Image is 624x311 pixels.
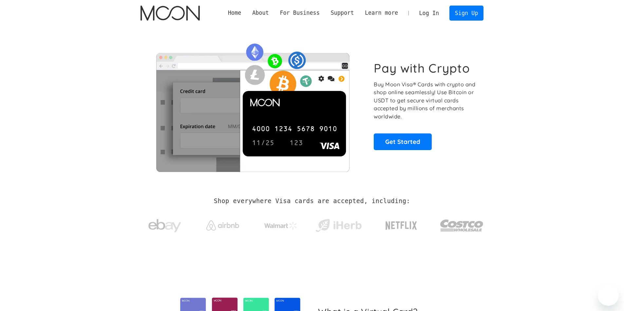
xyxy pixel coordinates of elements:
div: Support [331,9,354,17]
img: Moon Logo [141,6,200,21]
a: Costco [440,207,484,241]
img: Netflix [385,217,418,234]
h1: Pay with Crypto [374,61,470,76]
a: Home [222,9,247,17]
div: About [247,9,274,17]
img: ebay [148,216,181,236]
a: Get Started [374,133,432,150]
a: Walmart [256,215,305,233]
a: home [141,6,200,21]
img: Airbnb [206,220,239,231]
h2: Shop everywhere Visa cards are accepted, including: [214,198,410,205]
iframe: Button to launch messaging window [598,285,619,306]
a: iHerb [314,211,363,237]
a: ebay [141,209,189,239]
img: Walmart [264,222,297,230]
div: About [252,9,269,17]
div: For Business [274,9,325,17]
div: Learn more [359,9,404,17]
a: Sign Up [449,6,483,20]
a: Log In [414,6,444,20]
img: Moon Cards let you spend your crypto anywhere Visa is accepted. [141,39,365,172]
a: Netflix [372,211,431,237]
img: Costco [440,213,484,238]
a: Airbnb [198,214,247,234]
p: Buy Moon Visa® Cards with crypto and shop online seamlessly! Use Bitcoin or USDT to get secure vi... [374,80,476,121]
div: Support [325,9,359,17]
img: iHerb [314,217,363,234]
div: For Business [280,9,319,17]
div: Learn more [365,9,398,17]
